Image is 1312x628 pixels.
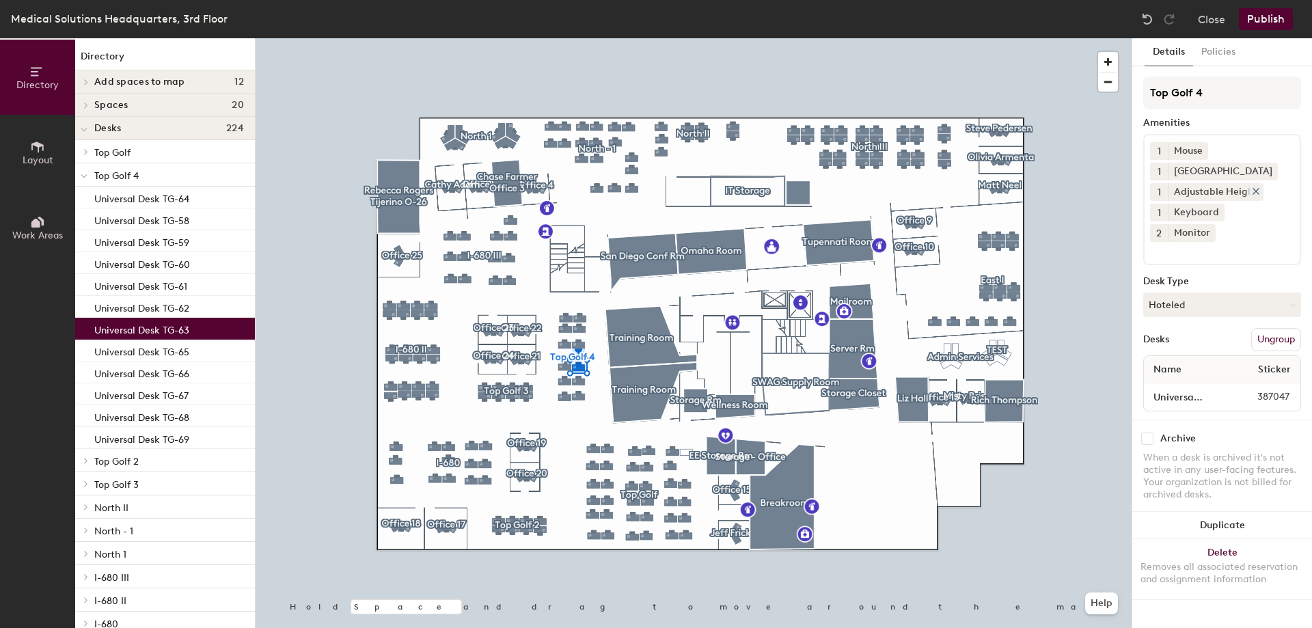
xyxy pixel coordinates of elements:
div: [GEOGRAPHIC_DATA] [1168,163,1278,180]
span: Top Golf 3 [94,479,139,491]
span: 1 [1158,165,1161,179]
div: Mouse [1168,142,1208,160]
span: North 1 [94,549,126,560]
span: 387047 [1225,390,1298,405]
p: Universal Desk TG-69 [94,430,189,446]
div: Archive [1160,433,1196,444]
p: Universal Desk TG-59 [94,233,189,249]
button: 1 [1150,163,1168,180]
span: 1 [1158,185,1161,200]
p: Universal Desk TG-68 [94,408,189,424]
button: Publish [1239,8,1293,30]
div: Desk Type [1143,276,1301,287]
button: 1 [1150,204,1168,221]
button: 1 [1150,183,1168,201]
p: Universal Desk TG-66 [94,364,189,380]
span: North II [94,502,128,514]
span: Work Areas [12,230,63,241]
span: Layout [23,154,53,166]
div: Removes all associated reservation and assignment information [1140,561,1304,586]
span: 1 [1158,144,1161,159]
p: Universal Desk TG-63 [94,320,189,336]
p: Universal Desk TG-61 [94,277,187,292]
button: Duplicate [1132,512,1312,539]
span: 2 [1156,226,1162,241]
button: Help [1085,592,1118,614]
p: Universal Desk TG-58 [94,211,189,227]
p: Universal Desk TG-60 [94,255,190,271]
button: Close [1198,8,1225,30]
p: Universal Desk TG-64 [94,189,189,205]
span: Add spaces to map [94,77,185,87]
div: Desks [1143,334,1169,345]
span: Top Golf [94,147,131,159]
span: Top Golf 4 [94,170,139,182]
img: Undo [1140,12,1154,26]
button: Hoteled [1143,292,1301,317]
span: 20 [232,100,244,111]
p: Universal Desk TG-65 [94,342,189,358]
button: 1 [1150,142,1168,160]
span: Directory [16,79,59,91]
span: 1 [1158,206,1161,220]
div: Keyboard [1168,204,1225,221]
button: 2 [1150,224,1168,242]
div: When a desk is archived it's not active in any user-facing features. Your organization is not bil... [1143,452,1301,501]
div: Amenities [1143,118,1301,128]
span: Sticker [1251,357,1298,382]
span: North - 1 [94,525,133,537]
p: Universal Desk TG-62 [94,299,189,314]
button: Ungroup [1251,328,1301,351]
span: Name [1147,357,1188,382]
p: Universal Desk TG-67 [94,386,189,402]
div: Adjustable Height [1168,183,1263,201]
span: Spaces [94,100,128,111]
img: Redo [1162,12,1176,26]
span: 224 [226,123,244,134]
span: I-680 III [94,572,129,584]
span: Desks [94,123,121,134]
span: Top Golf 2 [94,456,139,467]
span: I-680 II [94,595,126,607]
input: Unnamed desk [1147,387,1225,407]
h1: Directory [75,49,255,70]
span: 12 [234,77,244,87]
div: Medical Solutions Headquarters, 3rd Floor [11,10,228,27]
div: Monitor [1168,224,1216,242]
button: Details [1145,38,1193,66]
button: Policies [1193,38,1244,66]
button: DeleteRemoves all associated reservation and assignment information [1132,539,1312,599]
